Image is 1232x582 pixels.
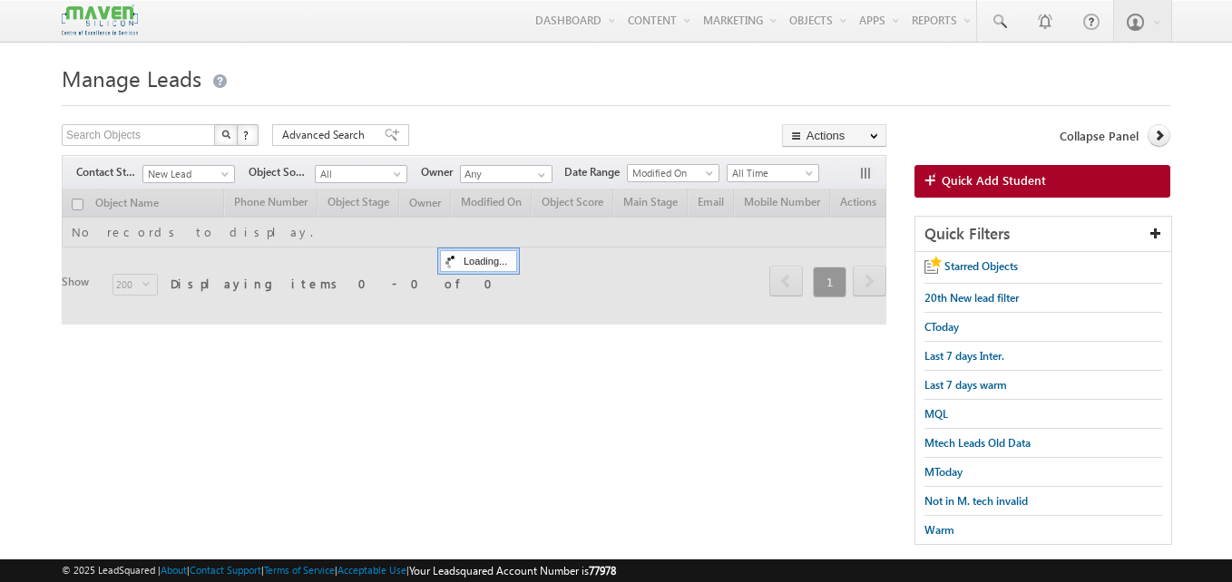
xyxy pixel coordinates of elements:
[249,164,315,180] span: Object Source
[221,130,230,139] img: Search
[282,127,370,143] span: Advanced Search
[782,124,886,147] button: Actions
[243,127,251,142] span: ?
[924,320,959,334] span: CToday
[924,523,954,537] span: Warm
[727,164,819,182] a: All Time
[924,494,1028,508] span: Not in M. tech invalid
[264,564,335,576] a: Terms of Service
[315,165,407,183] a: All
[728,165,814,181] span: All Time
[161,564,187,576] a: About
[460,165,552,183] input: Type to Search
[409,564,616,577] span: Your Leadsquared Account Number is
[337,564,406,576] a: Acceptable Use
[143,166,230,182] span: New Lead
[924,349,1004,363] span: Last 7 days Inter.
[62,562,616,579] span: © 2025 LeadSquared | | | | |
[628,165,714,181] span: Modified On
[528,166,551,184] a: Show All Items
[1060,128,1139,144] span: Collapse Panel
[914,165,1170,198] a: Quick Add Student
[924,436,1031,450] span: Mtech Leads Old Data
[942,172,1046,189] span: Quick Add Student
[944,259,1018,273] span: Starred Objects
[237,124,259,146] button: ?
[421,164,460,180] span: Owner
[316,166,402,182] span: All
[190,564,261,576] a: Contact Support
[62,5,138,36] img: Custom Logo
[924,378,1007,392] span: Last 7 days warm
[142,165,235,183] a: New Lead
[627,164,719,182] a: Modified On
[564,164,627,180] span: Date Range
[924,465,963,479] span: MToday
[440,250,517,272] div: Loading...
[924,407,948,421] span: MQL
[915,217,1171,252] div: Quick Filters
[924,291,1019,305] span: 20th New lead filter
[76,164,142,180] span: Contact Stage
[589,564,616,577] span: 77978
[62,63,201,92] span: Manage Leads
